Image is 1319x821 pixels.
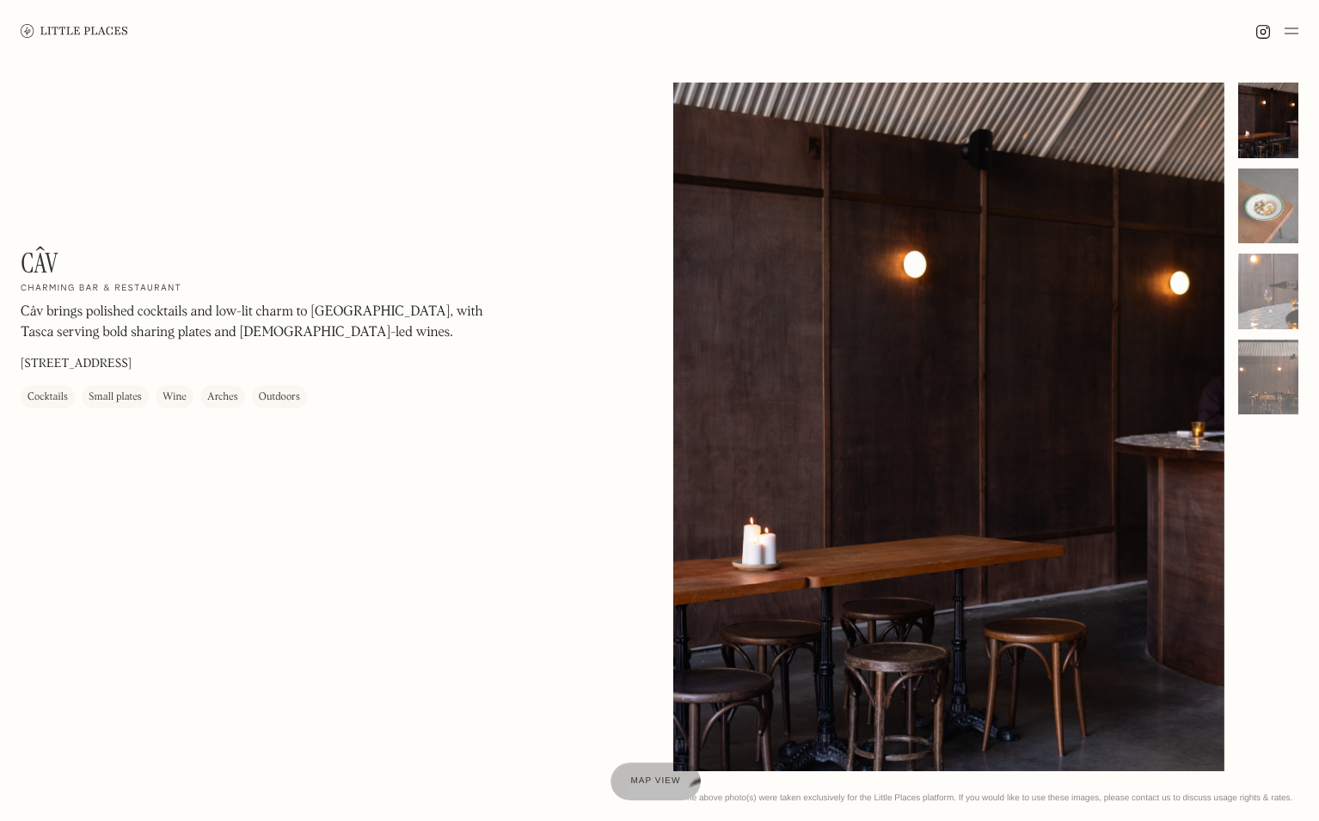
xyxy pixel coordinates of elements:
h2: Charming bar & restaurant [21,283,181,295]
p: [STREET_ADDRESS] [21,355,132,373]
div: Arches [207,389,238,406]
h1: Câv [21,247,58,279]
div: Outdoors [259,389,300,406]
p: Câv brings polished cocktails and low-lit charm to [GEOGRAPHIC_DATA], with Tasca serving bold sha... [21,302,485,343]
div: Cocktails [28,389,68,406]
div: © The above photo(s) were taken exclusively for the Little Places platform. If you would like to ... [673,793,1298,804]
div: Wine [163,389,187,406]
div: Small plates [89,389,142,406]
a: Map view [610,763,702,800]
span: Map view [631,776,681,786]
